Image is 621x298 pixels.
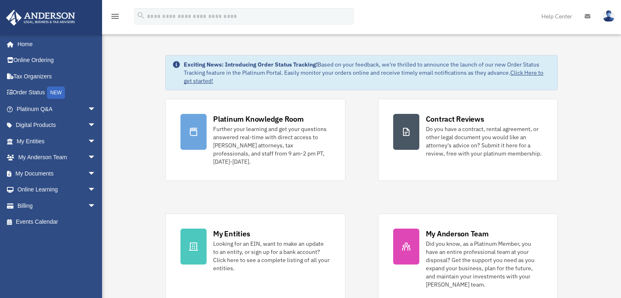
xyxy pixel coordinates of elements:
a: Digital Productsarrow_drop_down [6,117,108,133]
a: Events Calendar [6,214,108,230]
div: NEW [47,87,65,99]
i: menu [110,11,120,21]
a: Order StatusNEW [6,85,108,101]
div: Do you have a contract, rental agreement, or other legal document you would like an attorney's ad... [426,125,543,158]
div: My Entities [213,229,250,239]
a: Contract Reviews Do you have a contract, rental agreement, or other legal document you would like... [378,99,558,181]
div: Based on your feedback, we're thrilled to announce the launch of our new Order Status Tracking fe... [184,60,551,85]
strong: Exciting News: Introducing Order Status Tracking! [184,61,318,68]
a: Home [6,36,104,52]
span: arrow_drop_down [88,133,104,150]
span: arrow_drop_down [88,182,104,198]
a: My Documentsarrow_drop_down [6,165,108,182]
a: My Entitiesarrow_drop_down [6,133,108,149]
a: Online Ordering [6,52,108,69]
a: Tax Organizers [6,68,108,85]
img: Anderson Advisors Platinum Portal [4,10,78,26]
i: search [136,11,145,20]
a: Platinum Q&Aarrow_drop_down [6,101,108,117]
span: arrow_drop_down [88,101,104,118]
div: My Anderson Team [426,229,489,239]
div: Did you know, as a Platinum Member, you have an entire professional team at your disposal? Get th... [426,240,543,289]
span: arrow_drop_down [88,149,104,166]
span: arrow_drop_down [88,198,104,214]
a: Online Learningarrow_drop_down [6,182,108,198]
a: menu [110,14,120,21]
img: User Pic [603,10,615,22]
div: Further your learning and get your questions answered real-time with direct access to [PERSON_NAM... [213,125,330,166]
div: Platinum Knowledge Room [213,114,304,124]
a: My Anderson Teamarrow_drop_down [6,149,108,166]
a: Platinum Knowledge Room Further your learning and get your questions answered real-time with dire... [165,99,345,181]
span: arrow_drop_down [88,117,104,134]
a: Click Here to get started! [184,69,543,85]
div: Contract Reviews [426,114,484,124]
div: Looking for an EIN, want to make an update to an entity, or sign up for a bank account? Click her... [213,240,330,272]
span: arrow_drop_down [88,165,104,182]
a: Billingarrow_drop_down [6,198,108,214]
